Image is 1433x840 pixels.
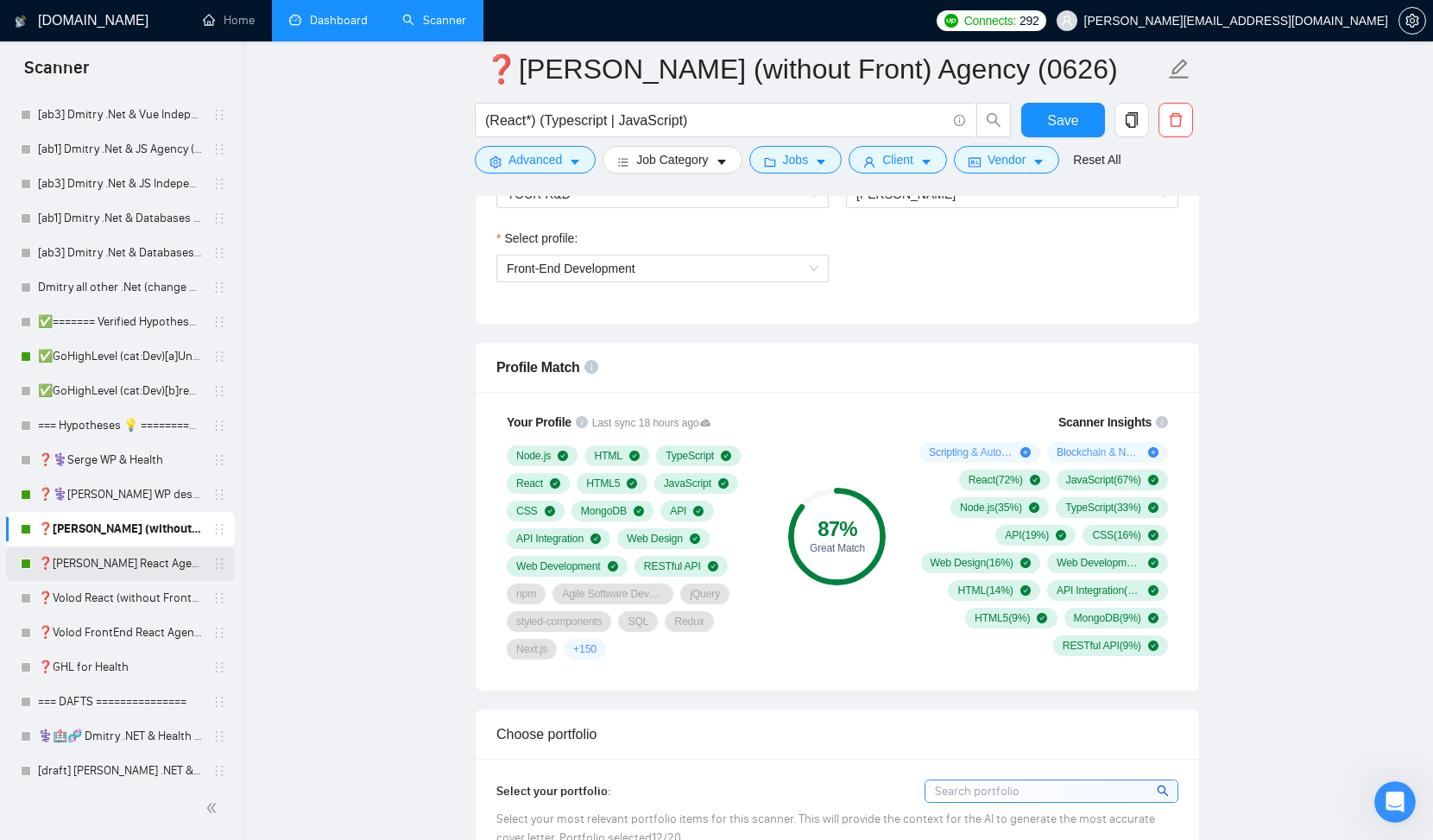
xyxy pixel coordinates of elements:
a: [ab3] Dmitry .Net & Vue Independent (change 2.18) [38,98,202,132]
span: user [863,155,875,168]
span: check-circle [1020,558,1031,568]
span: Connects: [964,11,1016,30]
a: ❓⚕️Serge WP & Health [38,443,202,477]
span: Vendor [988,150,1026,169]
input: Scanner name... [484,47,1165,91]
span: Last sync 18 hours ago [592,415,711,432]
span: HTML5 [586,477,620,490]
span: Scanner Insights [1058,416,1152,428]
iframe: Intercom live chat [1374,781,1416,823]
span: CSS ( 16 %) [1092,528,1140,542]
span: RESTful API [644,559,701,573]
span: HTML ( 14 %) [957,584,1013,597]
span: check-circle [558,451,568,461]
button: copy [1114,103,1149,137]
span: holder [212,591,226,605]
span: info-circle [584,360,598,374]
span: check-circle [1148,530,1158,540]
input: Search portfolio [925,780,1177,802]
a: homeHome [203,13,255,28]
span: Blockchain & NFT Development ( 9 %) [1057,445,1141,459]
a: === Hypotheses 💡 ============ [38,408,202,443]
span: holder [212,246,226,260]
span: check-circle [693,506,704,516]
span: check-circle [1030,475,1040,485]
span: holder [212,488,226,502]
span: API [670,504,686,518]
span: HTML [594,449,622,463]
span: check-circle [629,451,640,461]
button: delete [1158,103,1193,137]
span: plus-circle [1148,447,1158,458]
span: delete [1159,112,1192,128]
span: check-circle [1020,585,1031,596]
span: check-circle [545,506,555,516]
button: Save [1021,103,1105,137]
span: check-circle [1148,502,1158,513]
a: [ab3] Dmitry .Net & JS Independent (change 2.18) [38,167,202,201]
span: holder [212,177,226,191]
span: check-circle [1148,613,1158,623]
span: Next.js [516,642,547,656]
span: check-circle [690,534,700,544]
span: Select your portfolio: [496,784,611,799]
span: SQL [628,615,648,628]
span: HTML5 ( 9 %) [975,611,1030,625]
a: ⚕️🏥🧬 Dmitry .NET & Health | bio [38,719,202,754]
span: React ( 72 %) [969,473,1023,487]
span: TypeScript ( 33 %) [1065,501,1141,515]
a: ❓[PERSON_NAME] React Agency (0626) [38,546,202,581]
div: Great Match [788,543,886,553]
span: check-circle [1148,641,1158,651]
a: ✅GoHighLevel (cat:Dev)[a]Unicode [38,339,202,374]
span: holder [212,522,226,536]
span: styled-components [516,615,602,628]
span: check-circle [1148,585,1158,596]
span: search [1157,781,1171,800]
button: idcardVendorcaret-down [954,146,1059,174]
span: Web Development [516,559,601,573]
span: Scripting & Automation ( 12 %) [929,445,1013,459]
span: holder [212,626,226,640]
span: info-circle [954,115,965,126]
span: caret-down [815,155,827,168]
span: Client [882,150,913,169]
input: Search Freelance Jobs... [485,110,946,131]
a: ❓Volod FrontEnd React Agency (check 03-24) [38,616,202,650]
span: folder [764,155,776,168]
span: Front-End Development [507,262,635,275]
span: check-circle [634,506,644,516]
a: dashboardDashboard [289,13,368,28]
span: Web Design [627,532,683,546]
span: Job Category [636,150,708,169]
span: holder [212,557,226,571]
div: 87 % [788,519,886,540]
span: caret-down [569,155,581,168]
span: holder [212,142,226,156]
span: API Integration ( 12 %) [1057,584,1141,597]
span: Node.js ( 35 %) [960,501,1022,515]
span: holder [212,660,226,674]
span: holder [212,695,226,709]
a: [ab1] Dmitry .Net & JS Agency (change 2.18) [38,132,202,167]
span: check-circle [708,561,718,572]
span: TypeScript [666,449,714,463]
span: copy [1115,112,1148,128]
div: Choose portfolio [496,710,1178,759]
a: [draft] [PERSON_NAME] .NET & API integration [38,754,202,788]
span: + 150 [573,642,597,656]
span: holder [212,315,226,329]
span: holder [212,350,226,363]
a: === DAFTS =============== [38,685,202,719]
span: Save [1047,110,1078,131]
span: Redux [674,615,704,628]
span: bars [617,155,629,168]
span: API ( 19 %) [1005,528,1049,542]
span: info-circle [576,416,588,428]
span: plus-circle [1020,447,1031,458]
span: holder [212,108,226,122]
a: Reset All [1073,150,1121,169]
span: MongoDB [581,504,627,518]
span: double-left [205,799,223,817]
a: ❓Volod React (without Front) Agency [38,581,202,616]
